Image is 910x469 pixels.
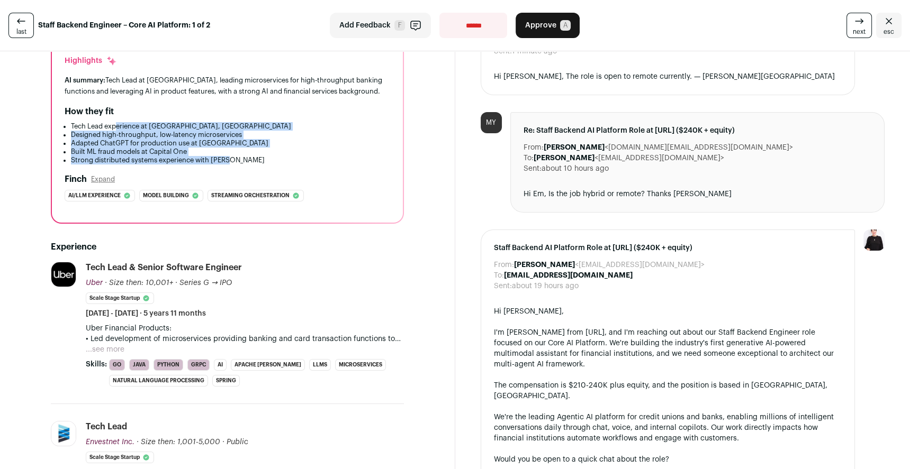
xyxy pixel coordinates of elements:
p: Uber Financial Products: [86,323,404,334]
img: 9240684-medium_jpg [863,229,885,251]
li: Tech Lead experience at [GEOGRAPHIC_DATA], [GEOGRAPHIC_DATA] [71,122,390,131]
div: MY [481,112,502,133]
b: [PERSON_NAME] [514,261,575,269]
span: Staff Backend AI Platform Role at [URL] ($240K + equity) [494,243,842,253]
div: Tech Lead [86,421,127,433]
dt: To: [494,270,504,281]
span: A [560,20,571,31]
dt: To: [524,153,534,163]
li: Strong distributed systems experience with [PERSON_NAME] [71,156,390,164]
li: gRPC [187,359,210,371]
span: Ai/llm experience [68,190,121,201]
div: Tech Lead at [GEOGRAPHIC_DATA], leading microservices for high-throughput banking functions and l... [65,75,390,97]
span: last [16,27,26,36]
li: Scale Stage Startup [86,292,154,304]
div: Would you be open to a quick chat about the role? [494,454,842,465]
div: Hi [PERSON_NAME], The role is open to remote currently. — [PERSON_NAME][GEOGRAPHIC_DATA] [494,71,842,82]
a: last [8,13,34,38]
span: F [394,20,405,31]
span: Skills: [86,359,107,370]
div: Highlights [65,56,117,66]
div: I'm [PERSON_NAME] from [URL], and I'm reaching out about our Staff Backend Engineer role focused ... [494,327,842,370]
span: AI summary: [65,77,105,84]
span: · Size then: 10,001+ [105,279,173,287]
dd: about 19 hours ago [512,281,579,291]
li: Python [154,359,183,371]
strong: Staff Backend Engineer – Core AI Platform: 1 of 2 [38,20,210,31]
span: [DATE] - [DATE] · 5 years 11 months [86,308,206,319]
b: [PERSON_NAME] [534,154,594,162]
button: Expand [91,175,115,183]
span: · [222,437,224,447]
dd: <[DOMAIN_NAME][EMAIL_ADDRESS][DOMAIN_NAME]> [544,142,793,153]
span: Series G → IPO [179,279,232,287]
dd: 1 minute ago [512,46,557,57]
span: Model building [143,190,189,201]
dt: Sent: [494,46,512,57]
a: next [846,13,872,38]
div: Tech Lead & Senior Software Engineer [86,262,242,273]
span: Uber [86,279,103,287]
dd: <[EMAIL_ADDRESS][DOMAIN_NAME]> [514,260,705,270]
span: Add Feedback [339,20,390,31]
span: Public [227,438,248,446]
span: · Size then: 1,001-5,000 [137,438,220,446]
div: We're the leading Agentic AI platform for credit unions and banks, enabling millions of intellige... [494,412,842,444]
dd: about 10 hours ago [542,163,609,174]
li: Built ML fraud models at Capital One [71,148,390,156]
li: Java [129,359,149,371]
span: Streaming orchestration [211,190,290,201]
h2: Finch [65,173,87,186]
li: Designed high-throughput, low-latency microservices [71,131,390,139]
dd: <[EMAIL_ADDRESS][DOMAIN_NAME]> [534,153,724,163]
button: Approve A [516,13,580,38]
span: esc [884,27,894,36]
dt: From: [524,142,544,153]
dt: Sent: [524,163,542,174]
span: Envestnet Inc. [86,438,134,446]
li: Go [109,359,125,371]
li: Microservices [335,359,386,371]
h2: Experience [51,241,404,253]
li: Apache [PERSON_NAME] [231,359,305,371]
li: Adapted ChatGPT for production use at [GEOGRAPHIC_DATA] [71,139,390,148]
li: LLMs [309,359,331,371]
span: Approve [525,20,556,31]
div: Hi [PERSON_NAME], [494,306,842,317]
button: ...see more [86,344,124,355]
span: Re: Staff Backend AI Platform Role at [URL] ($240K + equity) [524,125,872,136]
li: Spring [212,375,240,387]
b: [EMAIL_ADDRESS][DOMAIN_NAME] [504,272,633,279]
li: Natural Language Processing [109,375,208,387]
h2: How they fit [65,105,114,118]
dt: Sent: [494,281,512,291]
li: Scale Stage Startup [86,452,154,463]
p: • Led development of microservices providing banking and card transaction functions to Uber drivers. [86,334,404,344]
div: Hi Em, Is the job hybrid or remote? Thanks [PERSON_NAME] [524,189,872,199]
li: AI [214,359,227,371]
img: 2b1502cefd9ea2b741121541fbe902d2031b4f4a7356eb3ea52309892540ada5.jpg [51,421,76,446]
img: 046b842221cc5920251103cac33a6ce6d47e344b59eb72f0d26ba0bb907e91bb.jpg [51,262,76,287]
button: Add Feedback F [330,13,431,38]
div: The compensation is $210-240K plus equity, and the position is based in [GEOGRAPHIC_DATA], [GEOGR... [494,380,842,401]
span: next [853,27,866,36]
a: Close [876,13,902,38]
span: · [175,278,177,288]
dt: From: [494,260,514,270]
b: [PERSON_NAME] [544,144,605,151]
